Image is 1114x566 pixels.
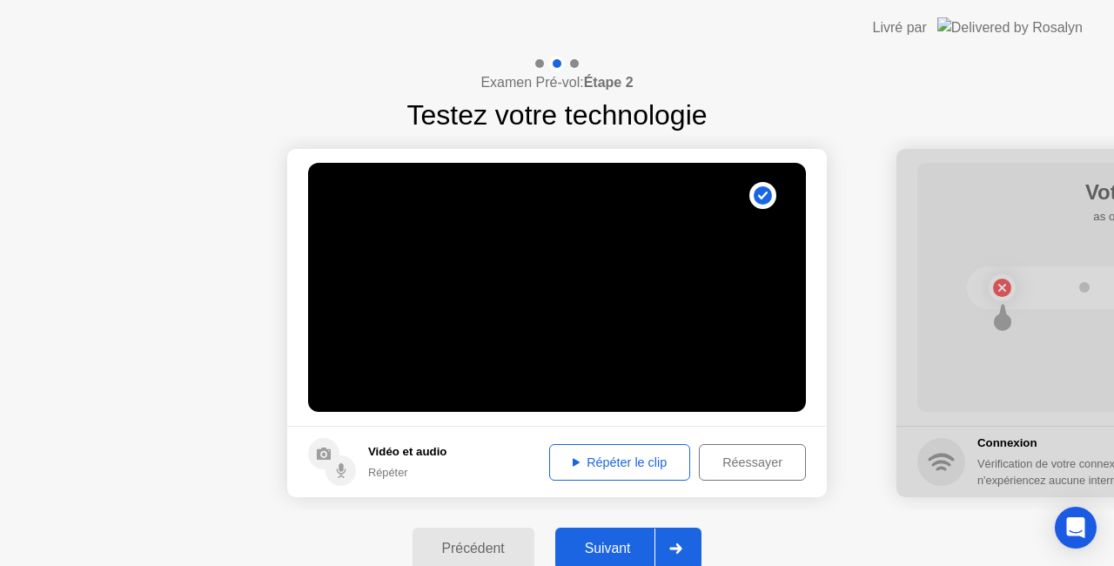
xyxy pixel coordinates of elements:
[584,75,634,90] b: Étape 2
[406,94,707,136] h1: Testez votre technologie
[368,464,446,481] div: Répéter
[873,17,927,38] div: Livré par
[549,444,690,481] button: Répéter le clip
[1055,507,1097,549] div: Open Intercom Messenger
[937,17,1083,37] img: Delivered by Rosalyn
[560,541,655,556] div: Suivant
[418,541,529,556] div: Précédent
[555,455,684,469] div: Répéter le clip
[705,455,800,469] div: Réessayer
[480,72,633,93] h4: Examen Pré-vol:
[699,444,806,481] button: Réessayer
[368,443,446,461] h5: Vidéo et audio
